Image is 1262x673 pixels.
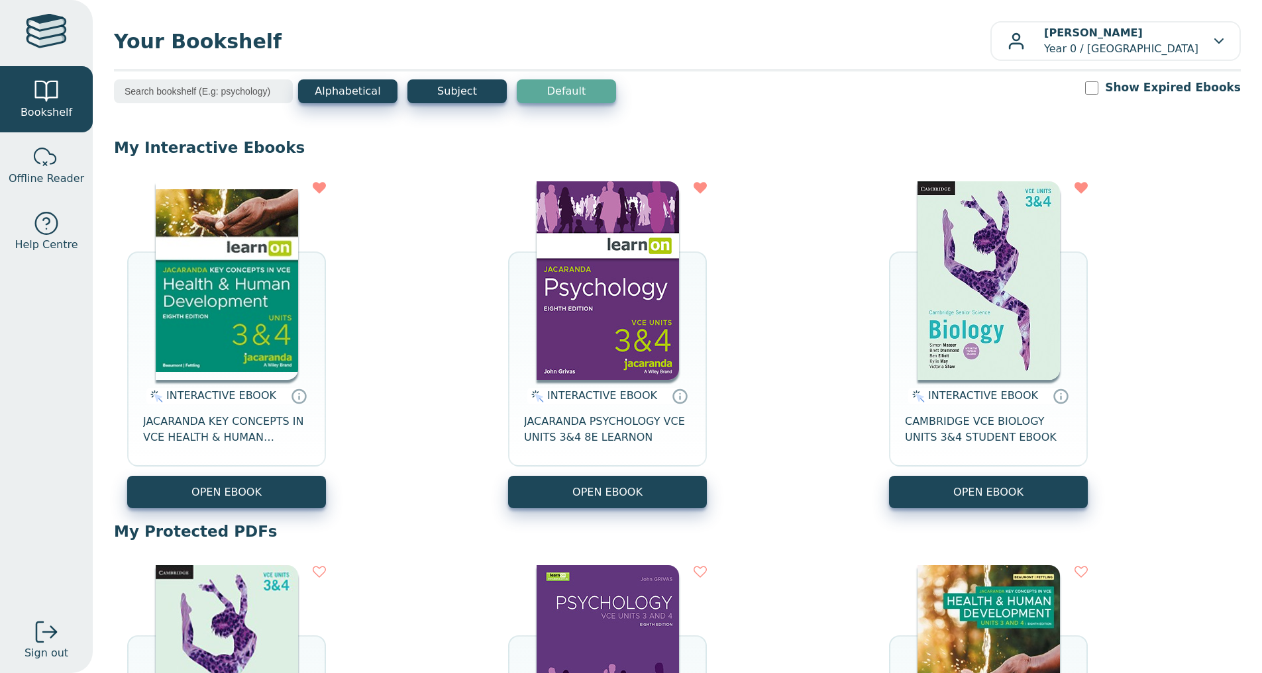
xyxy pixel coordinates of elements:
img: e003a821-2442-436b-92bb-da2395357dfc.jpg [156,181,298,380]
a: Interactive eBooks are accessed online via the publisher’s portal. They contain interactive resou... [672,388,688,404]
span: INTERACTIVE EBOOK [928,389,1038,402]
span: JACARANDA KEY CONCEPTS IN VCE HEALTH & HUMAN DEVELOPMENT UNITS 3&4 LEARNON EBOOK 8E [143,414,310,445]
button: OPEN EBOOK [889,476,1088,508]
input: Search bookshelf (E.g: psychology) [114,79,293,103]
b: [PERSON_NAME] [1044,26,1143,39]
button: Subject [407,79,507,103]
span: Help Centre [15,237,78,253]
button: OPEN EBOOK [127,476,326,508]
span: INTERACTIVE EBOOK [166,389,276,402]
button: Alphabetical [298,79,397,103]
p: My Protected PDFs [114,521,1241,541]
button: Default [517,79,616,103]
img: interactive.svg [146,388,163,404]
button: [PERSON_NAME]Year 0 / [GEOGRAPHIC_DATA] [990,21,1241,61]
span: INTERACTIVE EBOOK [547,389,657,402]
span: Offline Reader [9,171,84,187]
img: 4bb61bf8-509a-4e9e-bd77-88deacee2c2e.jpg [537,181,679,380]
button: OPEN EBOOK [508,476,707,508]
img: 6e390be0-4093-ea11-a992-0272d098c78b.jpg [918,181,1060,380]
span: Sign out [25,645,68,661]
p: My Interactive Ebooks [114,138,1241,157]
p: Year 0 / [GEOGRAPHIC_DATA] [1044,25,1198,57]
label: Show Expired Ebooks [1105,79,1241,96]
span: Your Bookshelf [114,26,990,56]
a: Interactive eBooks are accessed online via the publisher’s portal. They contain interactive resou... [291,388,307,404]
span: CAMBRIDGE VCE BIOLOGY UNITS 3&4 STUDENT EBOOK [905,414,1072,445]
a: Interactive eBooks are accessed online via the publisher’s portal. They contain interactive resou... [1053,388,1069,404]
img: interactive.svg [527,388,544,404]
img: interactive.svg [908,388,925,404]
span: JACARANDA PSYCHOLOGY VCE UNITS 3&4 8E LEARNON [524,414,691,445]
span: Bookshelf [21,105,72,120]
